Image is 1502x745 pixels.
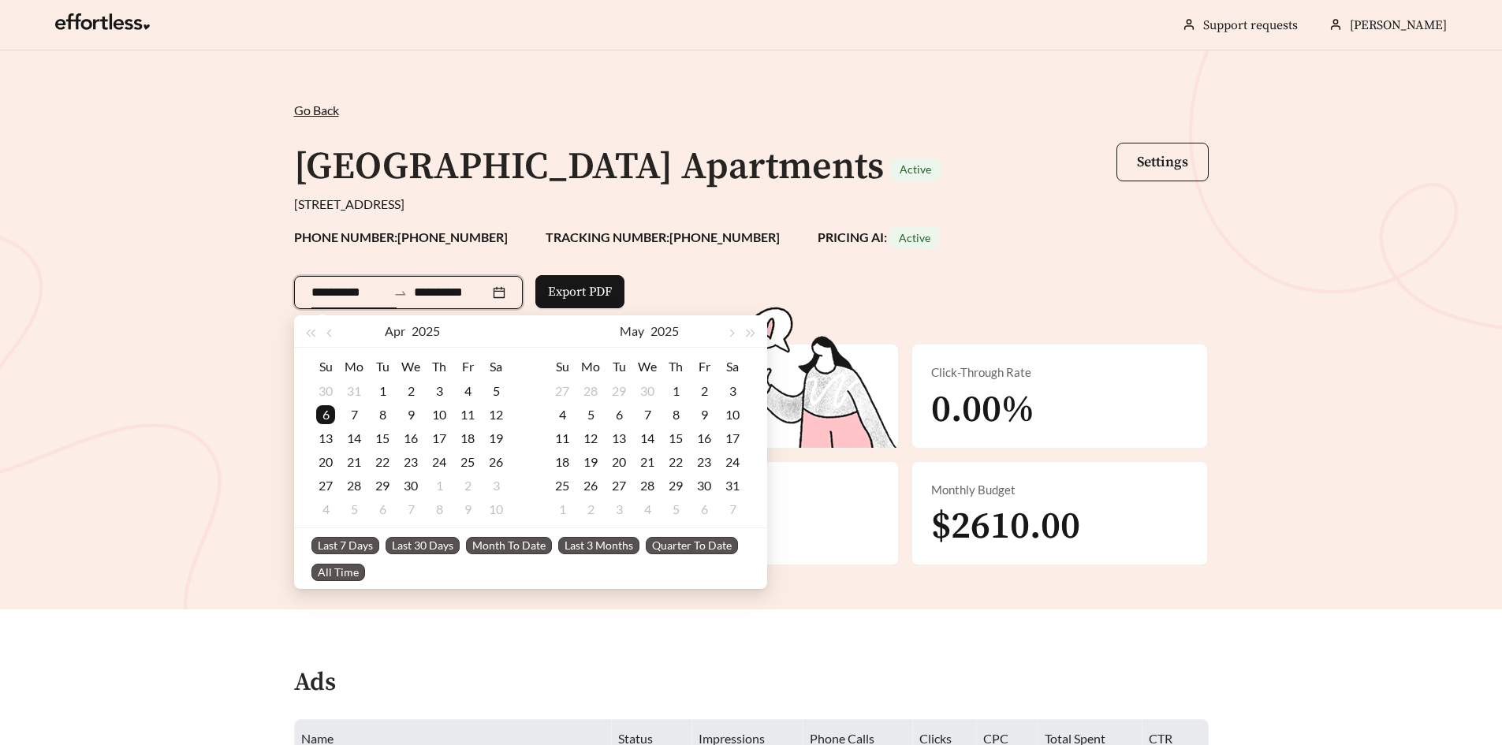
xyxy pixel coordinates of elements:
div: 21 [345,453,363,471]
strong: PHONE NUMBER: [PHONE_NUMBER] [294,229,508,244]
div: 6 [695,500,714,519]
td: 2025-04-06 [311,403,340,427]
span: Settings [1137,153,1188,171]
td: 2025-05-02 [690,379,718,403]
td: 2025-05-11 [548,427,576,450]
td: 2025-05-06 [605,403,633,427]
td: 2025-04-10 [425,403,453,427]
td: 2025-04-28 [576,379,605,403]
td: 2025-05-01 [662,379,690,403]
td: 2025-04-22 [368,450,397,474]
div: 7 [401,500,420,519]
td: 2025-03-31 [340,379,368,403]
button: May [620,315,644,347]
div: 1 [553,500,572,519]
td: 2025-05-03 [482,474,510,497]
td: 2025-04-20 [311,450,340,474]
div: 20 [609,453,628,471]
div: 29 [373,476,392,495]
td: 2025-05-10 [718,403,747,427]
th: Sa [718,354,747,379]
td: 2025-04-30 [633,379,662,403]
td: 2025-04-27 [311,474,340,497]
td: 2025-05-29 [662,474,690,497]
td: 2025-05-08 [662,403,690,427]
div: 2 [401,382,420,400]
div: 30 [316,382,335,400]
td: 2025-05-03 [718,379,747,403]
div: 2 [458,476,477,495]
div: 17 [430,429,449,448]
td: 2025-05-06 [368,497,397,521]
th: We [397,354,425,379]
td: 2025-05-30 [690,474,718,497]
div: 26 [581,476,600,495]
div: 3 [723,382,742,400]
div: 9 [458,500,477,519]
div: 3 [486,476,505,495]
span: to [393,285,408,300]
div: 4 [458,382,477,400]
td: 2025-05-20 [605,450,633,474]
th: Tu [605,354,633,379]
div: 10 [430,405,449,424]
span: Export PDF [548,282,612,301]
div: 19 [486,429,505,448]
button: 2025 [650,315,679,347]
div: 22 [666,453,685,471]
td: 2025-05-09 [690,403,718,427]
button: Settings [1116,143,1209,181]
td: 2025-05-12 [576,427,605,450]
div: 13 [316,429,335,448]
div: 15 [666,429,685,448]
div: 7 [723,500,742,519]
div: 7 [638,405,657,424]
span: $2610.00 [931,503,1080,550]
th: Fr [690,354,718,379]
td: 2025-04-11 [453,403,482,427]
div: 24 [430,453,449,471]
span: [PERSON_NAME] [1350,17,1447,33]
div: 18 [553,453,572,471]
div: 30 [401,476,420,495]
div: 11 [553,429,572,448]
td: 2025-04-28 [340,474,368,497]
td: 2025-05-26 [576,474,605,497]
div: 23 [695,453,714,471]
div: 25 [553,476,572,495]
div: 8 [666,405,685,424]
span: Last 30 Days [386,537,460,554]
th: Fr [453,354,482,379]
div: 19 [581,453,600,471]
div: 31 [723,476,742,495]
td: 2025-04-30 [397,474,425,497]
td: 2025-04-05 [482,379,510,403]
div: 1 [430,476,449,495]
div: 26 [486,453,505,471]
div: 8 [373,405,392,424]
div: 11 [458,405,477,424]
td: 2025-05-27 [605,474,633,497]
strong: TRACKING NUMBER: [PHONE_NUMBER] [546,229,780,244]
th: Mo [576,354,605,379]
td: 2025-05-10 [482,497,510,521]
td: 2025-05-04 [311,497,340,521]
th: Mo [340,354,368,379]
td: 2025-06-03 [605,497,633,521]
div: 10 [723,405,742,424]
div: 14 [638,429,657,448]
div: 7 [345,405,363,424]
td: 2025-05-24 [718,450,747,474]
div: 12 [581,429,600,448]
div: 29 [609,382,628,400]
td: 2025-05-15 [662,427,690,450]
a: Support requests [1203,17,1298,33]
div: 13 [609,429,628,448]
div: 23 [401,453,420,471]
td: 2025-05-17 [718,427,747,450]
td: 2025-05-28 [633,474,662,497]
span: Quarter To Date [646,537,738,554]
td: 2025-04-04 [453,379,482,403]
span: Month To Date [466,537,552,554]
td: 2025-04-25 [453,450,482,474]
